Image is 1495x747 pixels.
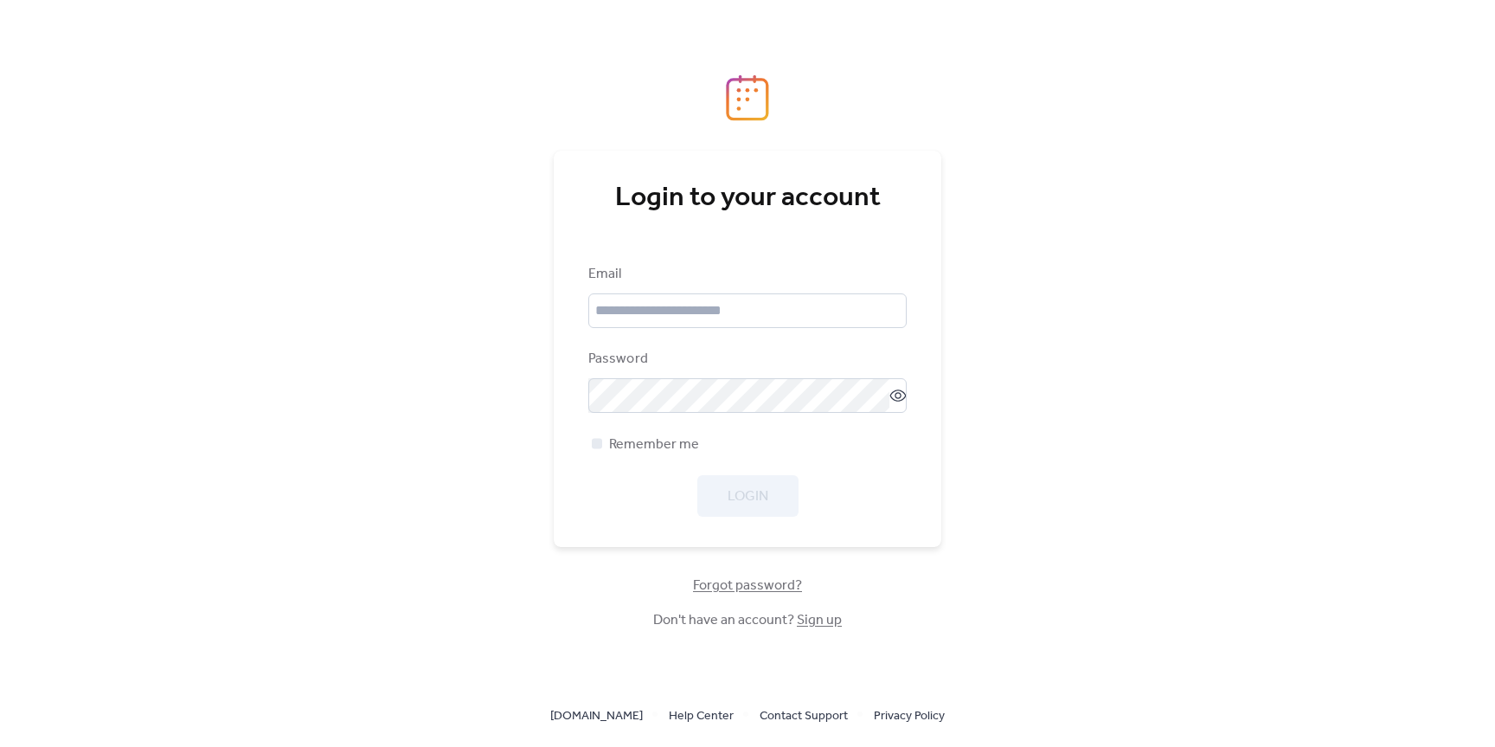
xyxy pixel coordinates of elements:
span: Privacy Policy [874,706,945,727]
span: [DOMAIN_NAME] [550,706,643,727]
a: [DOMAIN_NAME] [550,705,643,726]
span: Help Center [669,706,734,727]
span: Contact Support [760,706,848,727]
img: logo [726,74,769,121]
a: Privacy Policy [874,705,945,726]
a: Contact Support [760,705,848,726]
span: Forgot password? [693,576,802,596]
div: Password [588,349,903,370]
a: Help Center [669,705,734,726]
span: Don't have an account? [653,610,842,631]
div: Email [588,264,903,285]
a: Forgot password? [693,581,802,590]
span: Remember me [609,435,699,455]
a: Sign up [797,607,842,634]
div: Login to your account [588,181,907,216]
